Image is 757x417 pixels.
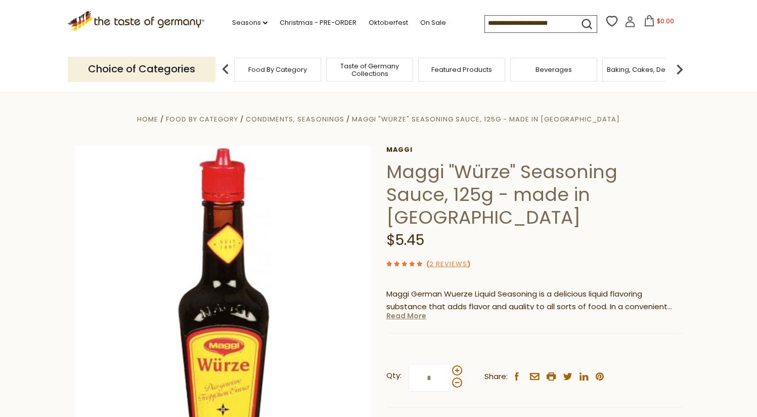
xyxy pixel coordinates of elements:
[232,17,268,28] a: Seasons
[386,311,426,321] a: Read More
[137,114,158,124] a: Home
[248,66,307,73] a: Food By Category
[420,17,446,28] a: On Sale
[166,114,238,124] a: Food By Category
[386,230,424,250] span: $5.45
[638,15,681,30] button: $0.00
[386,160,682,229] h1: Maggi "Würze" Seasoning Sauce, 125g - made in [GEOGRAPHIC_DATA]
[484,370,508,383] span: Share:
[246,114,344,124] a: Condiments, Seasonings
[670,59,690,79] img: next arrow
[386,369,402,382] strong: Qty:
[429,259,467,270] a: 2 Reviews
[386,288,682,313] p: Maggi German Wuerze Liquid Seasoning is a delicious liquid flavoring substance that adds flavor a...
[352,114,620,124] a: Maggi "Würze" Seasoning Sauce, 125g - made in [GEOGRAPHIC_DATA]
[386,146,682,154] a: Maggi
[536,66,572,73] a: Beverages
[409,364,450,392] input: Qty:
[215,59,236,79] img: previous arrow
[657,17,674,25] span: $0.00
[68,57,215,81] p: Choice of Categories
[280,17,357,28] a: Christmas - PRE-ORDER
[607,66,685,73] a: Baking, Cakes, Desserts
[329,62,410,77] a: Taste of Germany Collections
[369,17,408,28] a: Oktoberfest
[426,259,470,269] span: ( )
[431,66,492,73] a: Featured Products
